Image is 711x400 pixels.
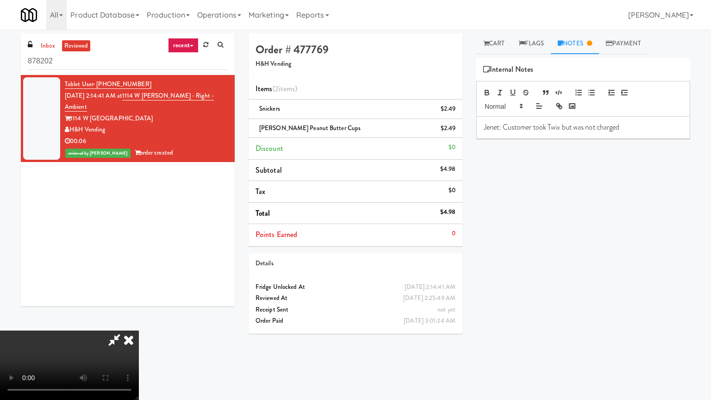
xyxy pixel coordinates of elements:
[65,91,122,100] span: [DATE] 2:14:41 AM at
[476,33,512,54] a: Cart
[65,80,151,89] a: Tablet User· [PHONE_NUMBER]
[256,315,455,327] div: Order Paid
[256,281,455,293] div: Fridge Unlocked At
[94,80,151,88] span: · [PHONE_NUMBER]
[256,293,455,304] div: Reviewed At
[449,142,455,153] div: $0
[440,206,456,218] div: $4.98
[65,113,228,125] div: 1114 W [GEOGRAPHIC_DATA]
[441,123,456,134] div: $2.49
[256,258,455,269] div: Details
[256,143,283,154] span: Discount
[65,91,214,112] a: 1114 W [PERSON_NAME] - Right - Ambient
[256,165,282,175] span: Subtotal
[512,33,551,54] a: Flags
[135,148,173,157] span: order created
[62,40,91,52] a: reviewed
[403,293,455,304] div: [DATE] 2:25:49 AM
[273,83,298,94] span: (2 )
[256,186,265,197] span: Tax
[256,304,455,316] div: Receipt Sent
[256,229,297,240] span: Points Earned
[256,61,455,68] h5: H&H Vending
[65,124,228,136] div: H&H Vending
[441,103,456,115] div: $2.49
[437,305,455,314] span: not yet
[483,62,534,76] span: Internal Notes
[38,40,57,52] a: inbox
[405,281,455,293] div: [DATE] 2:14:41 AM
[551,33,599,54] a: Notes
[404,315,455,327] div: [DATE] 3:01:24 AM
[599,33,648,54] a: Payment
[65,136,228,147] div: 00:06
[256,83,297,94] span: Items
[484,122,683,132] p: Jenet: Customer took Twix but was not charged
[28,53,228,70] input: Search vision orders
[168,38,199,53] a: recent
[259,104,280,113] span: Snickers
[259,124,361,132] span: [PERSON_NAME] Peanut Butter Cups
[65,149,131,158] span: reviewed by [PERSON_NAME]
[449,185,455,196] div: $0
[440,163,456,175] div: $4.98
[256,208,270,219] span: Total
[452,228,455,239] div: 0
[21,75,235,162] li: Tablet User· [PHONE_NUMBER][DATE] 2:14:41 AM at1114 W [PERSON_NAME] - Right - Ambient1114 W [GEOG...
[256,44,455,56] h4: Order # 477769
[21,7,37,23] img: Micromart
[279,83,295,94] ng-pluralize: items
